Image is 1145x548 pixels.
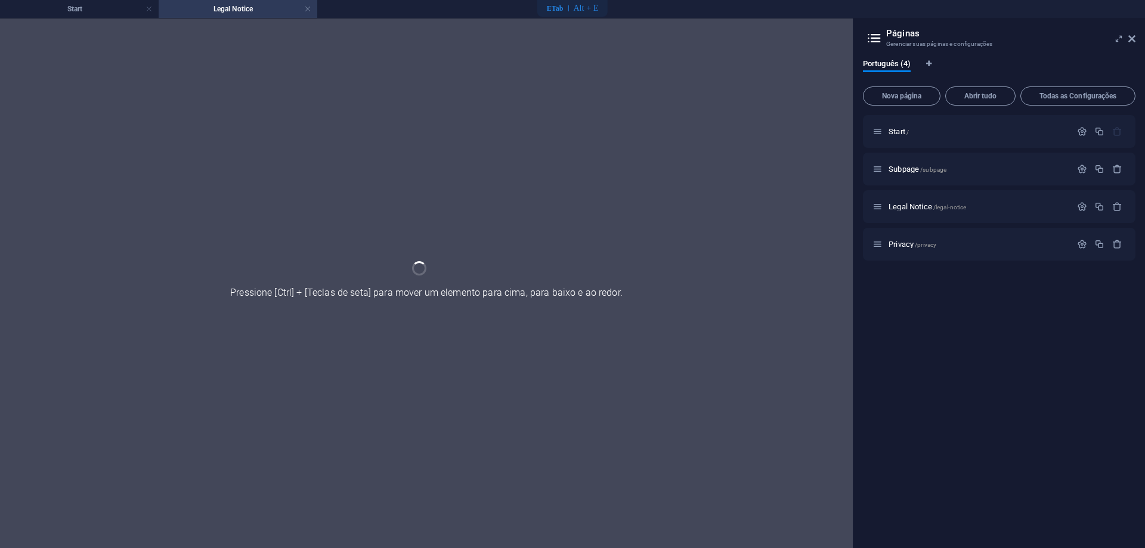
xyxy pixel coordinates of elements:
div: Legal Notice/legal-notice [885,203,1071,210]
button: Abrir tudo [945,86,1016,106]
div: Remover [1112,164,1122,174]
span: /privacy [915,242,936,248]
h4: Legal Notice [159,2,317,16]
div: Configurações [1077,164,1087,174]
span: Clique para abrir a página [889,202,966,211]
span: / [906,129,909,135]
span: Clique para abrir a página [889,240,936,249]
div: ETab [547,4,564,13]
h2: Páginas [886,28,1135,39]
span: + E [586,2,598,14]
div: A página inicial não pode ser excluída [1112,126,1122,137]
span: Português (4) [863,57,911,73]
div: Subpage/subpage [885,165,1071,173]
span: Nova página [868,92,935,100]
div: Duplicar [1094,164,1104,174]
span: Abrir tudo [951,92,1010,100]
span: /subpage [920,166,946,173]
div: Duplicar [1094,202,1104,212]
span: Clique para abrir a página [889,127,909,136]
span: Clique para abrir a página [889,165,946,174]
button: Nova página [863,86,940,106]
h3: Gerenciar suas páginas e configurações [886,39,1112,49]
div: Guia de Idiomas [863,59,1135,82]
div: Configurações [1077,239,1087,249]
div: Duplicar [1094,126,1104,137]
button: Todas as Configurações [1020,86,1135,106]
div: Duplicar [1094,239,1104,249]
span: Todas as Configurações [1026,92,1130,100]
div: Remover [1112,239,1122,249]
div: Start/ [885,128,1071,135]
span: Alt [573,2,584,14]
div: Privacy/privacy [885,240,1071,248]
span: /legal-notice [933,204,967,210]
div: Remover [1112,202,1122,212]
